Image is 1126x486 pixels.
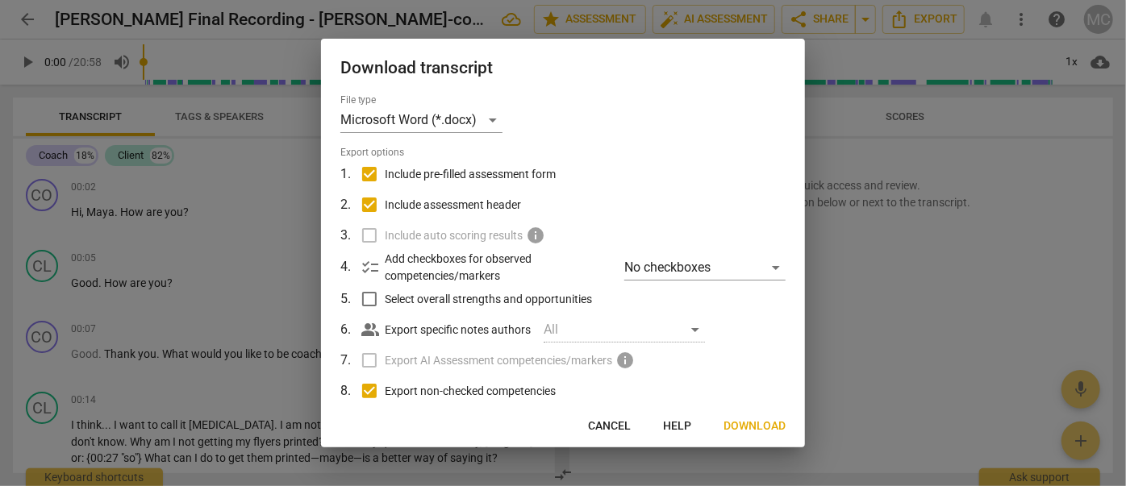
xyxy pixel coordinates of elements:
div: No checkboxes [624,255,786,280]
span: Export non-checked competencies [385,383,556,400]
span: Export AI Assessment competencies/markers [385,352,612,369]
p: Export specific notes authors [385,322,531,339]
span: Help [663,418,691,434]
span: Include pre-filled assessment form [385,166,556,183]
td: 6 . [340,314,361,345]
button: Download [711,412,799,441]
span: Download [724,418,786,434]
td: 3 . [340,220,361,251]
button: Cancel [575,412,644,441]
span: Purchase a subscription to enable [615,351,635,370]
div: Microsoft Word (*.docx) [340,107,503,133]
span: Include auto scoring results [385,227,523,244]
h2: Download transcript [340,58,786,78]
span: Include assessment header [385,197,521,214]
p: Add checkboxes for observed competencies/markers [385,251,611,284]
td: 7 . [340,345,361,376]
td: 2 . [340,189,361,220]
td: 8 . [340,376,361,406]
td: 1 . [340,159,361,189]
span: Cancel [588,418,631,434]
span: Export options [340,146,786,160]
span: Upgrade to Teams/Academy plan to implement [526,226,545,245]
button: Help [650,412,704,441]
span: people_alt [361,320,380,339]
span: Select overall strengths and opportunities [385,291,592,308]
span: checklist [361,258,380,277]
td: 5 . [340,284,361,314]
div: All [544,317,705,343]
label: File type [340,95,376,105]
td: 4 . [340,251,361,284]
